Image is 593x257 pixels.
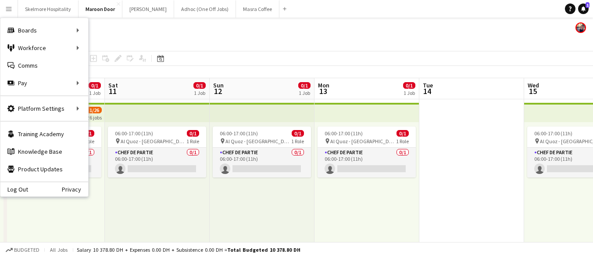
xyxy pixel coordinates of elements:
app-job-card: 06:00-17:00 (11h)0/1 Al Quoz - [GEOGRAPHIC_DATA]1 RoleChef de Partie0/106:00-17:00 (11h) [213,127,311,177]
a: Privacy [62,186,88,193]
div: 1 Job [194,90,205,96]
app-user-avatar: Venus Joson [575,22,586,33]
span: 1 [586,2,589,8]
span: Al Quoz - [GEOGRAPHIC_DATA] [121,138,186,145]
app-job-card: 06:00-17:00 (11h)0/1 Al Quoz - [GEOGRAPHIC_DATA]1 RoleChef de Partie0/106:00-17:00 (11h) [108,127,206,177]
div: 1 Job [299,90,310,96]
span: 06:00-17:00 (11h) [220,130,258,137]
div: 1 Job [89,90,100,96]
span: 0/1 [89,82,101,89]
span: 1 Role [186,138,199,145]
span: 0/1 [397,130,409,137]
button: Masra Coffee [236,0,279,18]
span: 15 [526,86,539,96]
a: 1 [578,4,589,14]
a: Training Academy [0,125,88,143]
a: Product Updates [0,160,88,178]
span: 0/1 [193,82,206,89]
div: Salary 10 378.80 DH + Expenses 0.00 DH + Subsistence 0.00 DH = [77,246,300,253]
span: Al Quoz - [GEOGRAPHIC_DATA] [225,138,291,145]
span: 1 Role [291,138,304,145]
span: Mon [318,81,329,89]
span: Wed [528,81,539,89]
span: 11 [107,86,118,96]
button: Maroon Door [79,0,122,18]
span: Sat [108,81,118,89]
button: Budgeted [4,245,41,255]
a: Log Out [0,186,28,193]
span: 12 [212,86,224,96]
div: Workforce [0,39,88,57]
div: 26 jobs [87,113,102,121]
span: 1 Role [396,138,409,145]
app-card-role: Chef de Partie0/106:00-17:00 (11h) [213,148,311,177]
div: Boards [0,22,88,39]
div: Platform Settings [0,100,88,117]
span: Al Quoz - [GEOGRAPHIC_DATA] [330,138,396,145]
span: Total Budgeted 10 378.80 DH [227,246,300,253]
span: 14 [422,86,433,96]
span: All jobs [48,246,69,253]
button: Adhoc (One Off Jobs) [174,0,236,18]
span: 06:00-17:00 (11h) [534,130,572,137]
span: 06:00-17:00 (11h) [115,130,153,137]
span: 0/1 [292,130,304,137]
span: 13 [317,86,329,96]
button: [PERSON_NAME] [122,0,174,18]
app-job-card: 06:00-17:00 (11h)0/1 Al Quoz - [GEOGRAPHIC_DATA]1 RoleChef de Partie0/106:00-17:00 (11h) [318,127,416,177]
span: 0/1 [298,82,311,89]
div: Pay [0,74,88,92]
span: 1/26 [87,107,102,113]
span: 0/1 [187,130,199,137]
span: Budgeted [14,247,39,253]
span: Sun [213,81,224,89]
button: Skelmore Hospitality [18,0,79,18]
app-card-role: Chef de Partie0/106:00-17:00 (11h) [108,148,206,177]
span: 06:00-17:00 (11h) [325,130,363,137]
span: Tue [423,81,433,89]
app-card-role: Chef de Partie0/106:00-17:00 (11h) [318,148,416,177]
div: 1 Job [404,90,415,96]
span: 0/1 [403,82,415,89]
a: Comms [0,57,88,74]
a: Knowledge Base [0,143,88,160]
